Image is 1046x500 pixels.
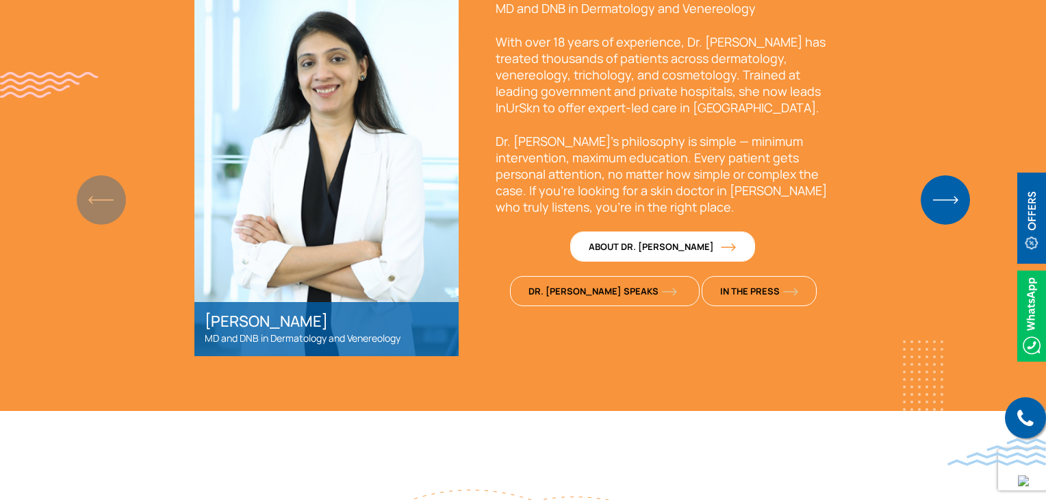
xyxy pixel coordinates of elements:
a: Whatsappicon [1017,308,1046,323]
span: About Dr. [PERSON_NAME] [589,240,732,253]
span: In The Press [720,285,798,297]
img: BlueNextArrow [921,175,970,225]
span: Dr. [PERSON_NAME] Speaks [528,285,677,297]
img: orange-arrow [721,243,736,251]
img: Whatsappicon [1017,271,1046,362]
div: Next slide [936,185,954,215]
a: In The Pressorange-arrow [702,276,817,306]
a: About Dr. [PERSON_NAME]orange-arrow [570,232,755,262]
img: orange-arrow [783,288,798,296]
img: orange-arrow [662,288,677,296]
a: Dr. [PERSON_NAME] Speaksorange-arrow [510,276,700,306]
img: up-blue-arrow.svg [1018,475,1029,486]
img: offerBt [1017,173,1046,264]
img: whitedots [903,340,943,411]
p: MD and DNB in Dermatology and Venereology [205,330,448,347]
h2: [PERSON_NAME] [205,312,448,330]
img: bluewave [947,438,1046,466]
p: Dr. [PERSON_NAME]’s philosophy is simple — minimum intervention, maximum education. Every patient... [496,133,831,215]
p: With over 18 years of experience, Dr. [PERSON_NAME] has treated thousands of patients across derm... [496,34,831,116]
